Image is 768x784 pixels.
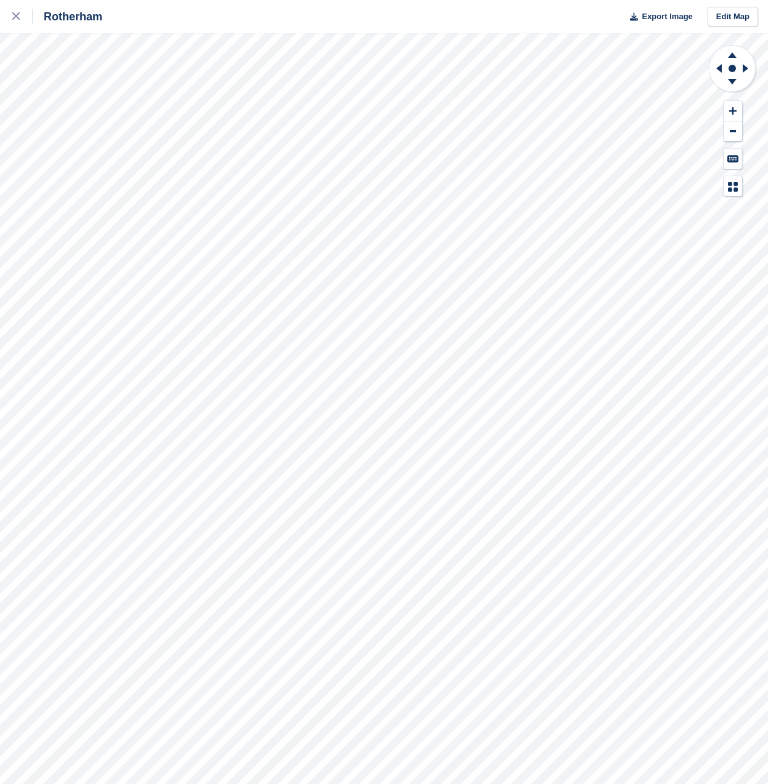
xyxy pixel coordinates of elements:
[724,149,742,169] button: Keyboard Shortcuts
[33,9,102,24] div: Rotherham
[724,101,742,121] button: Zoom In
[708,7,758,27] a: Edit Map
[724,176,742,197] button: Map Legend
[642,10,692,23] span: Export Image
[724,121,742,142] button: Zoom Out
[623,7,693,27] button: Export Image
